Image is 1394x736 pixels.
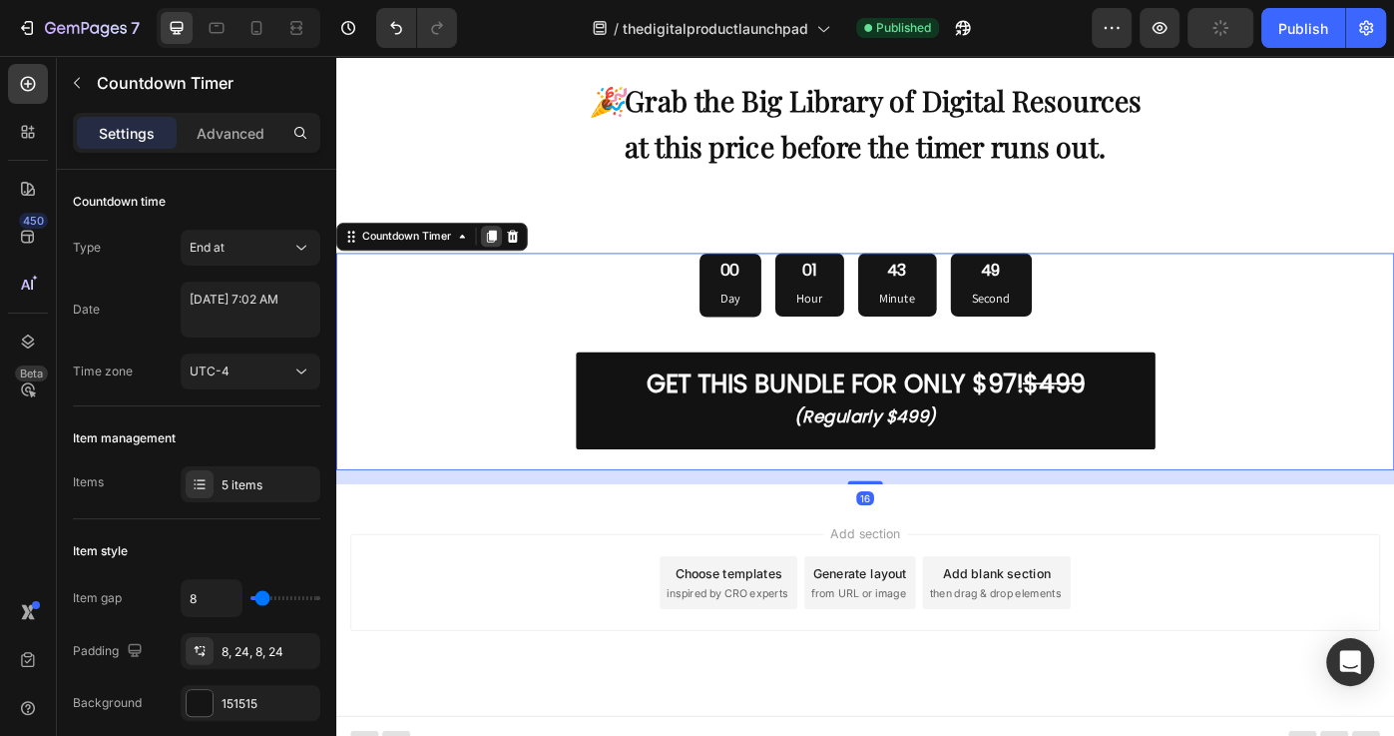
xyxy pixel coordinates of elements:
[615,263,656,288] p: Minute
[25,196,135,214] div: Countdown Timer
[73,363,133,380] div: Time zone
[271,336,927,445] a: GET THIS BUNDLE FOR ONLY $97!$499(Regularly $499)
[384,575,505,596] div: Choose templates
[374,600,511,618] span: inspired by CRO experts
[615,232,656,255] div: 43
[181,354,320,389] button: UTC-4
[1261,8,1345,48] button: Publish
[623,18,808,39] span: thedigitalproductlaunchpad
[73,193,166,211] div: Countdown time
[8,8,149,48] button: 7
[552,530,647,551] span: Add section
[541,575,646,596] div: Generate layout
[351,353,777,391] strong: GET THIS BUNDLE FOR ONLY $97!
[190,240,225,255] span: End at
[1278,18,1328,39] div: Publish
[614,18,619,39] span: /
[19,213,48,229] div: 450
[589,493,609,509] div: 16
[73,694,142,712] div: Background
[73,239,101,257] div: Type
[99,123,155,144] p: Settings
[131,16,140,40] p: 7
[1326,638,1374,686] div: Open Intercom Messenger
[73,542,128,560] div: Item style
[222,476,315,494] div: 5 items
[222,695,315,713] div: 151515
[73,638,147,665] div: Padding
[376,8,457,48] div: Undo/Redo
[73,473,104,491] div: Items
[15,366,48,381] div: Beta
[181,230,320,266] button: End at
[336,56,1394,736] iframe: Design area
[97,71,312,95] p: Countdown Timer
[73,429,176,447] div: Item management
[73,301,100,319] div: Date
[672,600,820,618] span: then drag & drop elements
[719,232,763,255] div: 49
[521,232,551,255] div: 01
[687,575,808,596] div: Add blank section
[435,232,457,255] div: 00
[519,395,680,422] strong: (Regularly $499)
[73,589,122,607] div: Item gap
[222,643,315,661] div: 8, 24, 8, 24
[538,600,645,618] span: from URL or image
[197,123,264,144] p: Advanced
[719,263,763,288] p: Second
[777,353,847,391] strong: $499
[182,580,241,616] input: Auto
[521,263,551,288] p: Hour
[876,19,931,37] span: Published
[435,263,457,288] p: Day
[190,364,230,378] span: UTC-4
